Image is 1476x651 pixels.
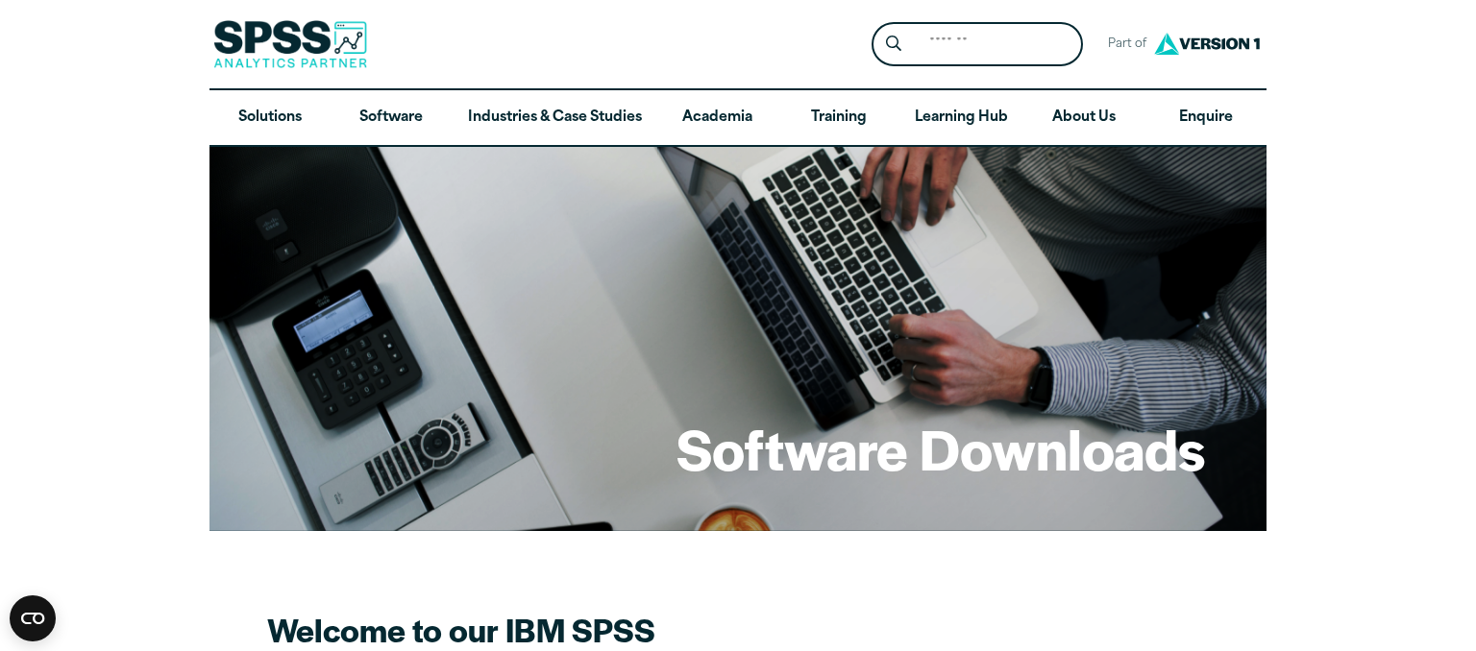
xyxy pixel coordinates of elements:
svg: Search magnifying glass icon [886,36,901,52]
h1: Software Downloads [676,411,1205,486]
a: Learning Hub [899,90,1023,146]
a: Industries & Case Studies [453,90,657,146]
form: Site Header Search Form [872,22,1083,67]
img: SPSS Analytics Partner [213,20,367,68]
a: Software [331,90,452,146]
img: Version1 Logo [1149,26,1265,61]
span: Part of [1098,31,1149,59]
nav: Desktop version of site main menu [209,90,1267,146]
a: Academia [657,90,778,146]
a: Enquire [1145,90,1267,146]
button: Open CMP widget [10,595,56,641]
a: Training [778,90,899,146]
button: Search magnifying glass icon [876,27,912,62]
a: Solutions [209,90,331,146]
a: About Us [1023,90,1144,146]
